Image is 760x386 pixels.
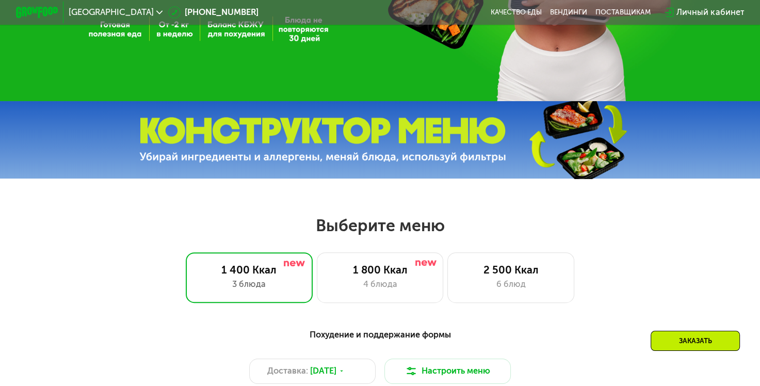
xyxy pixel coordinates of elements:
[197,278,302,291] div: 3 блюда
[197,264,302,277] div: 1 400 Ккал
[310,365,336,378] span: [DATE]
[651,331,740,351] div: Заказать
[459,264,563,277] div: 2 500 Ккал
[168,6,259,19] a: [PHONE_NUMBER]
[267,365,308,378] span: Доставка:
[328,278,432,291] div: 4 блюда
[459,278,563,291] div: 6 блюд
[68,328,692,342] div: Похудение и поддержание формы
[69,8,154,17] span: [GEOGRAPHIC_DATA]
[328,264,432,277] div: 1 800 Ккал
[384,359,511,384] button: Настроить меню
[595,8,651,17] div: поставщикам
[491,8,542,17] a: Качество еды
[550,8,587,17] a: Вендинги
[676,6,744,19] div: Личный кабинет
[34,215,726,236] h2: Выберите меню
